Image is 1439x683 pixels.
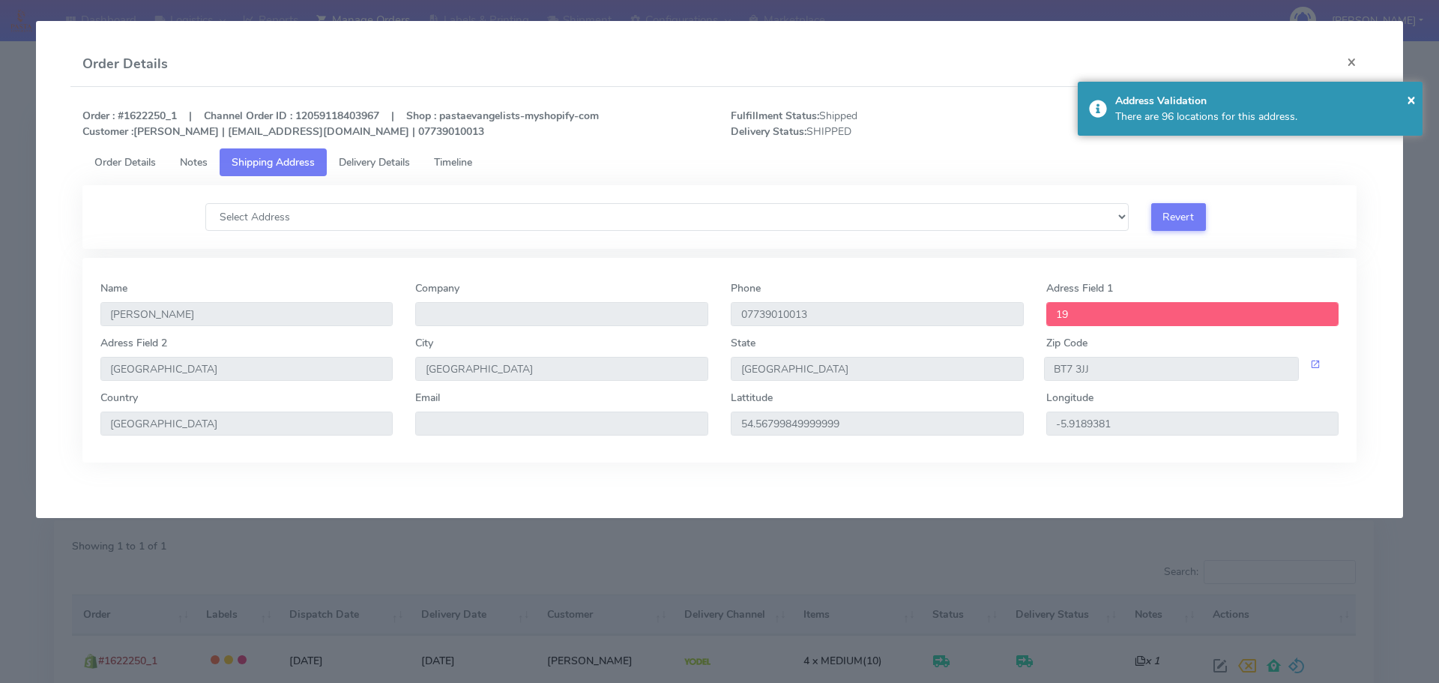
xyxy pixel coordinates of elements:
strong: Delivery Status: [731,124,806,139]
label: Email [415,390,440,406]
span: Shipped SHIPPED [719,108,1044,139]
span: Timeline [434,155,472,169]
label: Phone [731,280,761,296]
label: Country [100,390,138,406]
span: Shipping Address [232,155,315,169]
button: Revert [1151,203,1206,231]
label: Lattitude [731,390,773,406]
h4: Order Details [82,54,168,74]
label: Adress Field 2 [100,335,167,351]
strong: Customer : [82,124,133,139]
button: Close [1335,42,1369,82]
strong: Fulfillment Status: [731,109,819,123]
label: Company [415,280,459,296]
label: Name [100,280,127,296]
button: Close [1407,88,1416,111]
span: Notes [180,155,208,169]
label: Zip Code [1046,335,1087,351]
div: There are 96 locations for this address. [1115,109,1412,124]
label: Longitude [1046,390,1093,406]
span: Delivery Details [339,155,410,169]
label: City [415,335,433,351]
span: × [1407,89,1416,109]
strong: Order : #1622250_1 | Channel Order ID : 12059118403967 | Shop : pastaevangelists-myshopify-com [P... [82,109,599,139]
ul: Tabs [82,148,1357,176]
label: Adress Field 1 [1046,280,1113,296]
span: Order Details [94,155,156,169]
label: State [731,335,755,351]
div: Address Validation [1115,93,1412,109]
